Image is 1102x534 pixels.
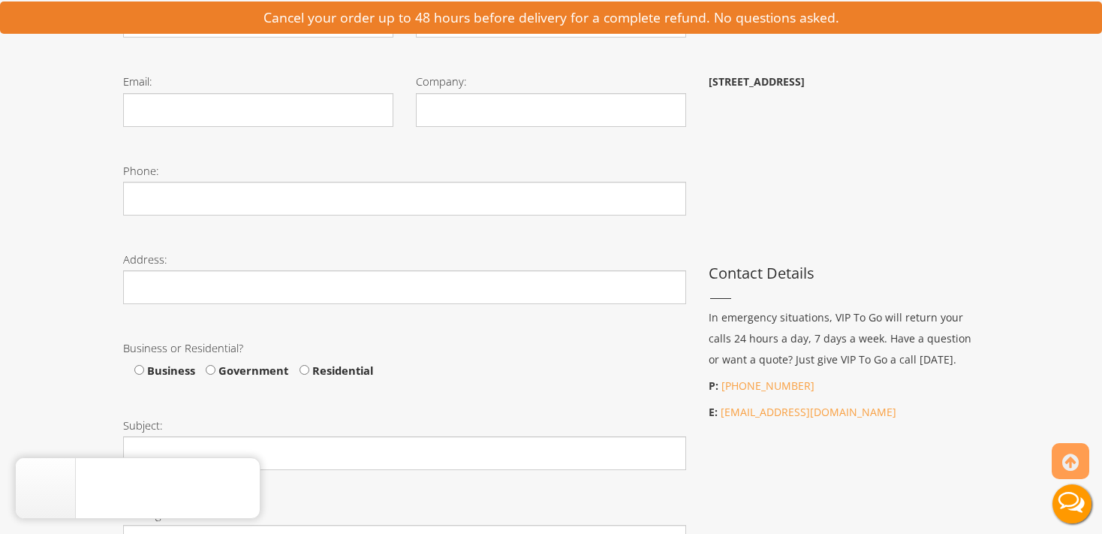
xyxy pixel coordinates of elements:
span: Business [144,363,195,378]
a: [PHONE_NUMBER] [721,379,814,393]
a: [EMAIL_ADDRESS][DOMAIN_NAME] [721,405,896,419]
span: Government [215,363,288,378]
b: E: [709,405,718,419]
p: In emergency situations, VIP To Go will return your calls 24 hours a day, 7 days a week. Have a q... [709,307,979,370]
h3: Contact Details [709,265,979,282]
b: [STREET_ADDRESS] [709,74,805,89]
b: P: [709,379,718,393]
button: Live Chat [1042,474,1102,534]
span: Residential [309,363,373,378]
